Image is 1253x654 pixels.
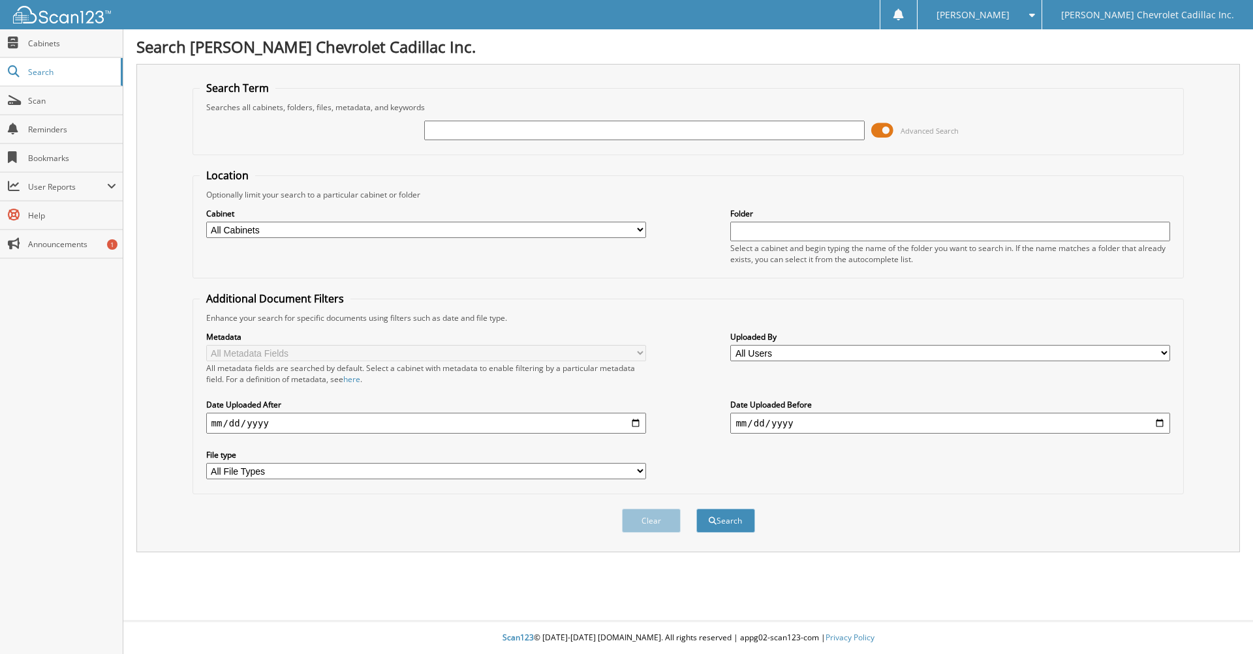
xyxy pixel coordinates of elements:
span: User Reports [28,181,107,192]
a: Privacy Policy [826,632,874,643]
legend: Additional Document Filters [200,291,350,306]
div: Enhance your search for specific documents using filters such as date and file type. [200,312,1177,323]
span: Search [28,67,114,78]
h1: Search [PERSON_NAME] Chevrolet Cadillac Inc. [136,36,1240,57]
input: end [730,413,1170,434]
legend: Search Term [200,81,275,95]
img: scan123-logo-white.svg [13,6,111,23]
span: Cabinets [28,38,116,49]
label: Folder [730,208,1170,219]
a: here [343,374,360,385]
span: [PERSON_NAME] Chevrolet Cadillac Inc. [1061,11,1234,19]
label: Uploaded By [730,331,1170,342]
input: start [206,413,646,434]
span: Bookmarks [28,153,116,164]
div: 1 [107,239,117,250]
button: Clear [622,509,681,533]
span: [PERSON_NAME] [936,11,1010,19]
label: File type [206,449,646,460]
label: Metadata [206,331,646,342]
label: Date Uploaded After [206,399,646,410]
span: Reminders [28,124,116,135]
label: Cabinet [206,208,646,219]
div: Select a cabinet and begin typing the name of the folder you want to search in. If the name match... [730,243,1170,265]
div: Optionally limit your search to a particular cabinet or folder [200,189,1177,200]
div: © [DATE]-[DATE] [DOMAIN_NAME]. All rights reserved | appg02-scan123-com | [123,622,1253,654]
legend: Location [200,168,255,183]
button: Search [696,509,755,533]
span: Announcements [28,239,116,250]
span: Scan [28,95,116,106]
span: Scan123 [503,632,534,643]
div: All metadata fields are searched by default. Select a cabinet with metadata to enable filtering b... [206,363,646,385]
div: Searches all cabinets, folders, files, metadata, and keywords [200,102,1177,113]
label: Date Uploaded Before [730,399,1170,410]
span: Advanced Search [901,126,959,136]
span: Help [28,210,116,221]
